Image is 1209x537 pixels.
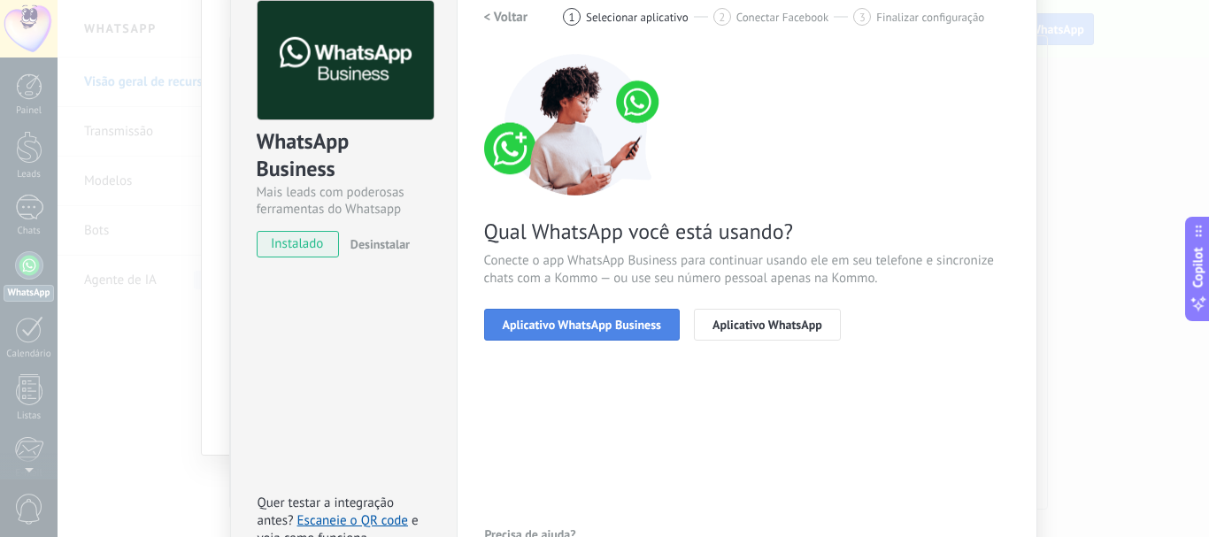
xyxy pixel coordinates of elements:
span: Finalizar configuração [876,11,984,24]
a: Escaneie o QR code [297,512,408,529]
button: Aplicativo WhatsApp [694,309,841,341]
button: Desinstalar [343,231,410,257]
h2: < Voltar [484,9,528,26]
span: Aplicativo WhatsApp Business [503,318,661,331]
span: Quer testar a integração antes? [258,495,394,529]
span: 3 [859,10,866,25]
span: Qual WhatsApp você está usando? [484,218,1010,245]
span: Conectar Facebook [736,11,829,24]
span: instalado [258,231,338,257]
img: logo_main.png [258,1,434,120]
button: Aplicativo WhatsApp Business [484,309,680,341]
span: Conecte o app WhatsApp Business para continuar usando ele em seu telefone e sincronize chats com ... [484,252,1010,288]
img: connect number [484,54,670,196]
span: Aplicativo WhatsApp [712,318,822,331]
button: < Voltar [484,1,528,33]
div: WhatsApp Business [257,127,431,184]
span: 2 [719,10,725,25]
span: Desinstalar [350,236,410,252]
span: Copilot [1190,247,1207,288]
div: Mais leads com poderosas ferramentas do Whatsapp [257,184,431,218]
span: Selecionar aplicativo [586,11,689,24]
span: 1 [569,10,575,25]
